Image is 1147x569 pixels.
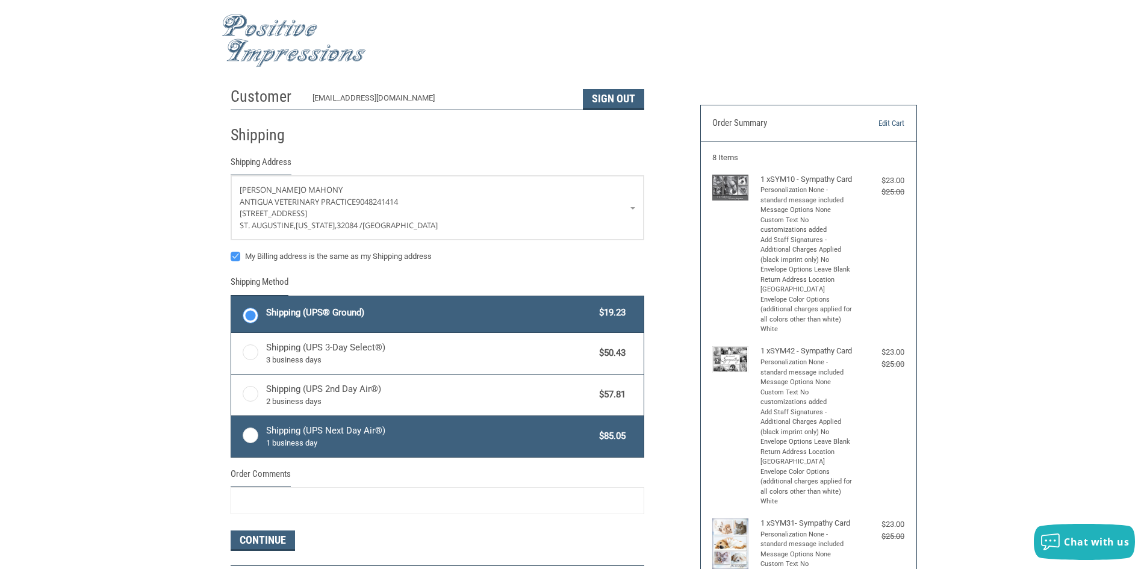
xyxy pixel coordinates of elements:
img: Positive Impressions [222,14,366,67]
button: Sign Out [583,89,644,110]
label: My Billing address is the same as my Shipping address [231,252,644,261]
a: Edit Cart [843,117,904,129]
h2: Shipping [231,125,301,145]
li: Personalization None - standard message included [760,185,854,205]
legend: Shipping Address [231,155,291,175]
legend: Order Comments [231,467,291,487]
span: ANTIGUA VETERINARY PRACTICE [240,196,356,207]
li: Custom Text No customizations added [760,216,854,235]
div: $25.00 [856,186,904,198]
span: ST. AUGUSTINE, [240,220,296,231]
span: 3 business days [266,354,594,366]
div: [EMAIL_ADDRESS][DOMAIN_NAME] [312,92,571,110]
li: Message Options None [760,205,854,216]
div: $23.00 [856,518,904,530]
li: Envelope Options Leave Blank [760,265,854,275]
li: Return Address Location [GEOGRAPHIC_DATA] [760,447,854,467]
span: [STREET_ADDRESS] [240,208,307,219]
span: [US_STATE], [296,220,337,231]
span: Shipping (UPS Next Day Air®) [266,424,594,449]
legend: Shipping Method [231,275,288,295]
span: Shipping (UPS 3-Day Select®) [266,341,594,366]
h3: Order Summary [712,117,843,129]
span: Chat with us [1064,535,1129,549]
li: Message Options None [760,550,854,560]
li: Return Address Location [GEOGRAPHIC_DATA] [760,275,854,295]
span: 1 business day [266,437,594,449]
span: Shipping (UPS® Ground) [266,306,594,320]
span: 9048241414 [356,196,398,207]
span: 2 business days [266,396,594,408]
h4: 1 x SYM42 - Sympathy Card [760,346,854,356]
li: Envelope Color Options (additional charges applied for all colors other than white) White [760,467,854,507]
h4: 1 x SYM31- Sympathy Card [760,518,854,528]
a: Enter or select a different address [231,176,644,240]
span: [PERSON_NAME] [240,184,300,195]
span: $19.23 [594,306,626,320]
div: $25.00 [856,530,904,543]
span: O MAHONY [300,184,343,195]
li: Personalization None - standard message included [760,358,854,378]
span: 32084 / [337,220,362,231]
span: Shipping (UPS 2nd Day Air®) [266,382,594,408]
li: Envelope Color Options (additional charges applied for all colors other than white) White [760,295,854,335]
li: Message Options None [760,378,854,388]
li: Add Staff Signatures - Additional Charges Applied (black imprint only) No [760,408,854,438]
div: $25.00 [856,358,904,370]
div: $23.00 [856,175,904,187]
div: $23.00 [856,346,904,358]
li: Personalization None - standard message included [760,530,854,550]
h3: 8 Items [712,153,904,163]
h2: Customer [231,87,301,107]
span: [GEOGRAPHIC_DATA] [362,220,438,231]
h4: 1 x SYM10 - Sympathy Card [760,175,854,184]
span: $57.81 [594,388,626,402]
li: Custom Text No customizations added [760,388,854,408]
button: Continue [231,530,295,551]
span: $50.43 [594,346,626,360]
button: Chat with us [1034,524,1135,560]
li: Envelope Options Leave Blank [760,437,854,447]
li: Add Staff Signatures - Additional Charges Applied (black imprint only) No [760,235,854,266]
span: $85.05 [594,429,626,443]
